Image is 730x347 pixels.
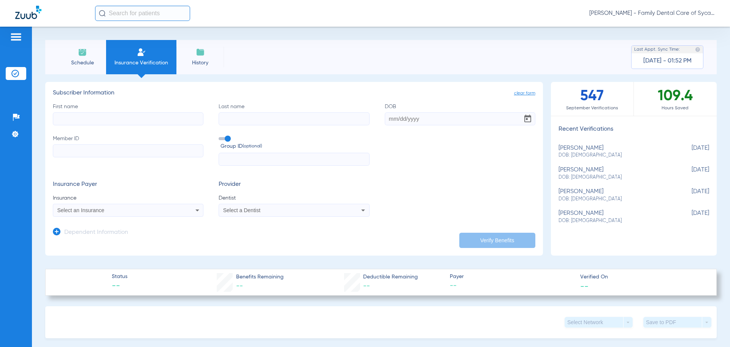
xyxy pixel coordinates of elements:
span: -- [363,283,370,289]
div: [PERSON_NAME] [559,188,671,202]
label: Member ID [53,135,203,166]
h3: Provider [219,181,369,189]
button: Verify Benefits [459,233,535,248]
label: First name [53,103,203,125]
span: Group ID [221,142,369,150]
span: [DATE] [671,188,709,202]
img: last sync help info [695,47,700,52]
span: Insurance [53,194,203,202]
span: [DATE] [671,166,709,181]
label: DOB [385,103,535,125]
h3: Recent Verifications [551,126,717,133]
div: 547 [551,82,634,116]
span: Dentist [219,194,369,202]
span: Select a Dentist [223,207,260,213]
img: Schedule [78,48,87,57]
div: [PERSON_NAME] [559,210,671,224]
small: (optional) [243,142,262,150]
span: September Verifications [551,104,633,112]
span: Benefits Remaining [236,273,284,281]
img: Search Icon [99,10,106,17]
span: DOB: [DEMOGRAPHIC_DATA] [559,217,671,224]
div: [PERSON_NAME] [559,166,671,181]
span: Hours Saved [634,104,717,112]
span: DOB: [DEMOGRAPHIC_DATA] [559,196,671,203]
span: Schedule [64,59,100,67]
span: Last Appt. Sync Time: [634,46,680,53]
input: First name [53,112,203,125]
input: Search for patients [95,6,190,21]
div: 109.4 [634,82,717,116]
span: -- [112,281,127,292]
span: -- [236,283,243,289]
span: Deductible Remaining [363,273,418,281]
img: History [196,48,205,57]
span: Payer [450,273,574,281]
span: Insurance Verification [112,59,171,67]
span: clear form [514,90,535,97]
img: hamburger-icon [10,32,22,42]
h3: Subscriber Information [53,90,535,97]
h3: Insurance Payer [53,181,203,189]
span: [DATE] [671,145,709,159]
input: Member ID [53,144,203,157]
span: -- [450,281,574,291]
img: Manual Insurance Verification [137,48,146,57]
span: [DATE] [671,210,709,224]
span: Select an Insurance [57,207,105,213]
div: [PERSON_NAME] [559,145,671,159]
span: History [182,59,218,67]
span: DOB: [DEMOGRAPHIC_DATA] [559,174,671,181]
span: [PERSON_NAME] - Family Dental Care of Sycamore [589,10,715,17]
h3: Dependent Information [64,229,128,237]
span: Status [112,273,127,281]
label: Last name [219,103,369,125]
button: Open calendar [520,111,535,126]
span: DOB: [DEMOGRAPHIC_DATA] [559,152,671,159]
input: DOBOpen calendar [385,112,535,125]
span: [DATE] - 01:52 PM [643,57,692,65]
img: Zuub Logo [15,6,41,19]
span: -- [580,282,589,290]
span: Verified On [580,273,704,281]
input: Last name [219,112,369,125]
